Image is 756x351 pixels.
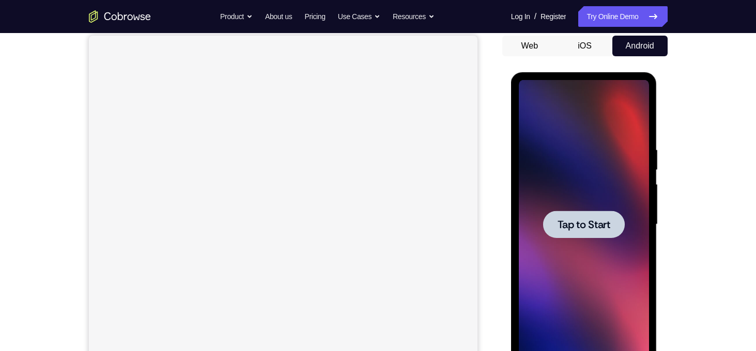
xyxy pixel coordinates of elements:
[393,6,435,27] button: Resources
[338,6,380,27] button: Use Cases
[220,6,253,27] button: Product
[502,36,558,56] button: Web
[304,6,325,27] a: Pricing
[89,10,151,23] a: Go to the home page
[612,36,668,56] button: Android
[265,6,292,27] a: About us
[534,10,536,23] span: /
[578,6,667,27] a: Try Online Demo
[32,138,114,166] button: Tap to Start
[511,6,530,27] a: Log In
[557,36,612,56] button: iOS
[47,147,99,157] span: Tap to Start
[541,6,566,27] a: Register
